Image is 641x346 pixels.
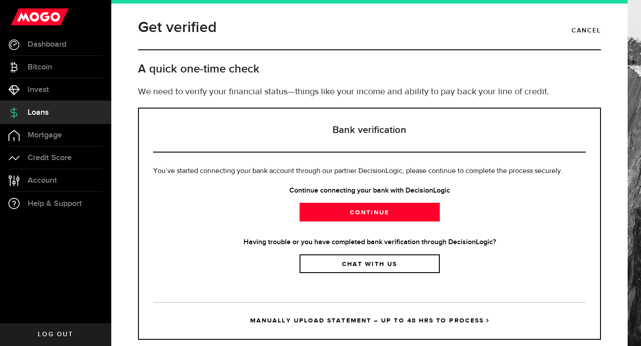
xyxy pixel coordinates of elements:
span: Mortgage [28,131,62,139]
strong: Having trouble or you have completed bank verification through DecisionLogic? [153,237,586,248]
span: Dashboard [28,40,66,48]
span: Credit Score [28,154,72,162]
span: Loans [28,109,49,117]
span: You’ve started connecting your bank account through our partner DecisionLogic, please continue to... [153,168,563,175]
span: Account [28,177,57,185]
span: Log out [38,331,73,338]
a: Chat with us [300,254,440,273]
span: Help & Support [28,200,82,208]
h3: Bank verification [153,109,586,153]
a: Cancel [572,23,601,38]
a: Continue [300,203,440,221]
iframe: LiveChat chat widget [604,309,641,346]
strong: Continue connecting your bank with DecisionLogic [153,185,586,196]
p: We need to verify your financial status—things like your income and ability to pay back your line... [138,85,601,99]
h2: A quick one-time check [138,62,601,76]
h1: Get verified [138,16,217,39]
span: Bitcoin [28,63,52,71]
span: Invest [28,86,49,94]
